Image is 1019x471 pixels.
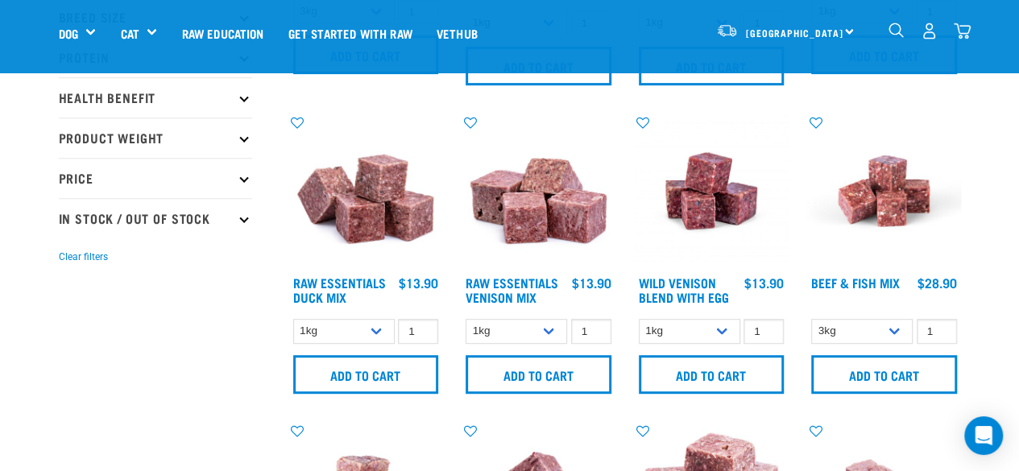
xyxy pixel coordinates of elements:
[293,355,439,394] input: Add to cart
[399,275,438,290] div: $13.90
[964,416,1003,455] div: Open Intercom Messenger
[572,275,611,290] div: $13.90
[289,114,443,268] img: ?1041 RE Lamb Mix 01
[466,279,558,300] a: Raw Essentials Venison Mix
[811,355,957,394] input: Add to cart
[807,114,961,268] img: Beef Mackerel 1
[639,355,785,394] input: Add to cart
[571,319,611,344] input: 1
[398,319,438,344] input: 1
[716,23,738,38] img: van-moving.png
[918,275,957,290] div: $28.90
[462,114,615,268] img: 1113 RE Venison Mix 01
[466,355,611,394] input: Add to cart
[744,275,784,290] div: $13.90
[635,114,789,268] img: Venison Egg 1616
[639,279,729,300] a: Wild Venison Blend with Egg
[811,279,900,286] a: Beef & Fish Mix
[120,24,139,43] a: Cat
[59,250,108,264] button: Clear filters
[744,319,784,344] input: 1
[889,23,904,38] img: home-icon-1@2x.png
[59,24,78,43] a: Dog
[59,118,252,158] p: Product Weight
[59,198,252,238] p: In Stock / Out Of Stock
[921,23,938,39] img: user.png
[917,319,957,344] input: 1
[954,23,971,39] img: home-icon@2x.png
[293,279,386,300] a: Raw Essentials Duck Mix
[276,1,425,65] a: Get started with Raw
[169,1,275,65] a: Raw Education
[746,30,843,35] span: [GEOGRAPHIC_DATA]
[59,158,252,198] p: Price
[59,77,252,118] p: Health Benefit
[425,1,490,65] a: Vethub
